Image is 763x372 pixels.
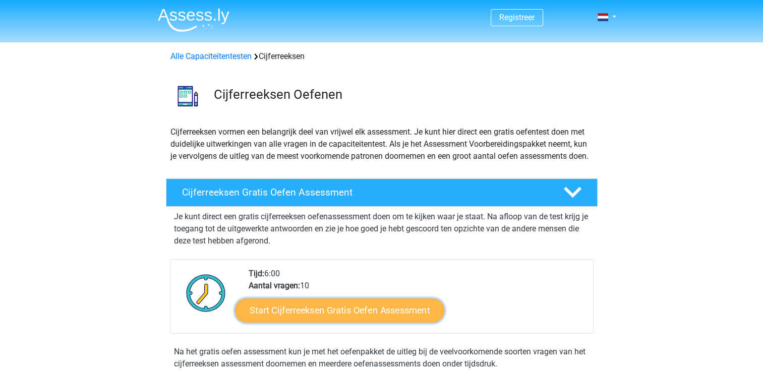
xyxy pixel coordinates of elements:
[249,281,300,290] b: Aantal vragen:
[181,268,231,318] img: Klok
[241,268,593,333] div: 6:00 10
[499,13,535,22] a: Registreer
[170,51,252,61] a: Alle Capaciteitentesten
[166,75,209,117] img: cijferreeksen
[174,211,590,247] p: Je kunt direct een gratis cijferreeksen oefenassessment doen om te kijken waar je staat. Na afloo...
[170,346,594,370] div: Na het gratis oefen assessment kun je met het oefenpakket de uitleg bij de veelvoorkomende soorte...
[214,87,590,102] h3: Cijferreeksen Oefenen
[235,298,444,322] a: Start Cijferreeksen Gratis Oefen Assessment
[158,8,229,32] img: Assessly
[182,187,547,198] h4: Cijferreeksen Gratis Oefen Assessment
[162,178,602,207] a: Cijferreeksen Gratis Oefen Assessment
[249,269,264,278] b: Tijd:
[166,50,597,63] div: Cijferreeksen
[170,126,593,162] p: Cijferreeksen vormen een belangrijk deel van vrijwel elk assessment. Je kunt hier direct een grat...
